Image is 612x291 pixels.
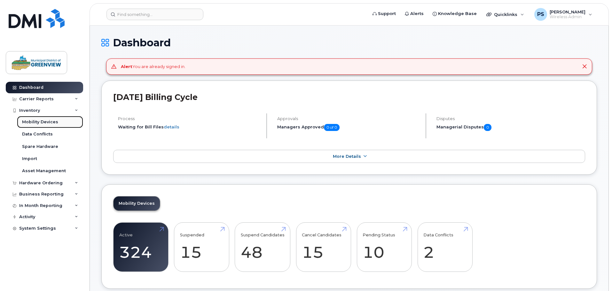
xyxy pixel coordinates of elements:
a: Mobility Devices [114,196,160,211]
li: Waiting for Bill Files [118,124,261,130]
a: Active 324 [119,226,162,268]
a: Suspend Candidates 48 [241,226,285,268]
a: details [164,124,179,129]
a: Data Conflicts 2 [423,226,467,268]
a: Suspended 15 [180,226,223,268]
h5: Managers Approved [277,124,420,131]
h1: Dashboard [101,37,597,48]
h5: Managerial Disputes [436,124,585,131]
div: You are already signed in. [121,64,185,70]
span: 0 of 0 [324,124,340,131]
span: More Details [333,154,361,159]
a: Pending Status 10 [363,226,406,268]
span: 0 [484,124,491,131]
h4: Approvals [277,116,420,121]
h4: Disputes [436,116,585,121]
strong: Alert [121,64,132,69]
a: Cancel Candidates 15 [302,226,345,268]
h4: Process [118,116,261,121]
h2: [DATE] Billing Cycle [113,92,585,102]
